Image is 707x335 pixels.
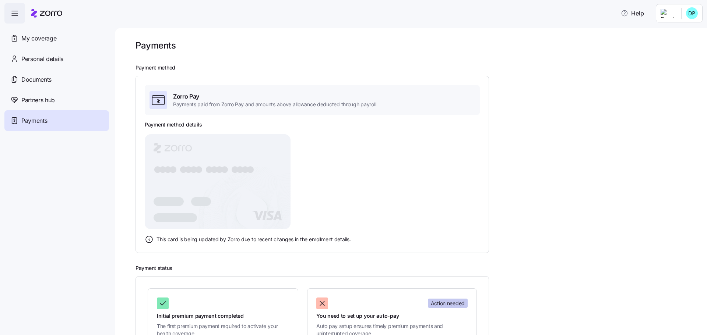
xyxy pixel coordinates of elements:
[4,28,109,49] a: My coverage
[236,164,245,175] tspan: ●
[4,49,109,69] a: Personal details
[221,164,229,175] tspan: ●
[195,164,203,175] tspan: ●
[246,164,255,175] tspan: ●
[661,9,675,18] img: Employer logo
[136,40,176,51] h1: Payments
[231,164,239,175] tspan: ●
[179,164,188,175] tspan: ●
[241,164,250,175] tspan: ●
[21,54,63,64] span: Personal details
[431,300,465,307] span: Action needed
[621,9,644,18] span: Help
[4,69,109,90] a: Documents
[4,90,109,110] a: Partners hub
[173,101,376,108] span: Payments paid from Zorro Pay and amounts above allowance deducted through payroll
[184,164,193,175] tspan: ●
[190,164,198,175] tspan: ●
[615,6,650,21] button: Help
[210,164,219,175] tspan: ●
[156,236,351,243] span: This card is being updated by Zorro due to recent changes in the enrollment details.
[21,116,47,125] span: Payments
[157,312,289,320] span: Initial premium payment completed
[136,265,697,272] h2: Payment status
[205,164,214,175] tspan: ●
[4,110,109,131] a: Payments
[164,164,172,175] tspan: ●
[215,164,224,175] tspan: ●
[145,121,202,128] h3: Payment method details
[154,164,162,175] tspan: ●
[21,96,55,105] span: Partners hub
[21,75,52,84] span: Documents
[686,7,698,19] img: c233a48f1e9e7ec418bb2977e7d72fb0
[136,64,697,71] h2: Payment method
[173,92,376,101] span: Zorro Pay
[316,312,468,320] span: You need to set up your auto-pay
[169,164,177,175] tspan: ●
[21,34,56,43] span: My coverage
[159,164,167,175] tspan: ●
